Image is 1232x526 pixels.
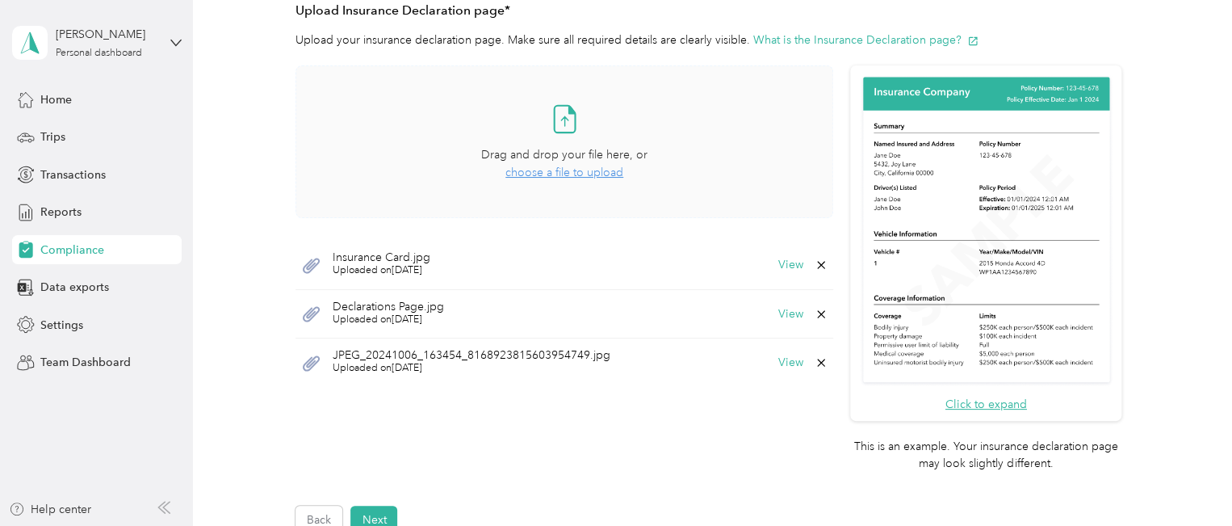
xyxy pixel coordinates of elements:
span: choose a file to upload [505,166,623,179]
span: Drag and drop your file here, orchoose a file to upload [296,66,832,217]
button: View [778,259,803,271]
span: Trips [40,128,65,145]
div: Personal dashboard [56,48,142,58]
h3: Upload Insurance Declaration page* [295,1,1121,21]
span: Transactions [40,166,106,183]
button: Click to expand [945,396,1027,413]
button: View [778,309,803,320]
span: Reports [40,204,82,221]
span: Data exports [40,279,109,296]
img: Sample insurance declaration [859,74,1113,387]
span: Settings [40,317,83,334]
span: Team Dashboard [40,354,131,371]
span: Insurance Card.jpg [333,252,430,263]
iframe: Everlance-gr Chat Button Frame [1142,436,1232,526]
div: [PERSON_NAME] [56,26,157,43]
span: Compliance [40,242,104,259]
p: Upload your insurance declaration page. Make sure all required details are clearly visible. [295,32,1121,48]
span: Uploaded on [DATE] [333,313,444,327]
button: What is the Insurance Declaration page? [753,32,978,48]
span: Uploaded on [DATE] [333,361,610,376]
span: JPEG_20241006_163454_8168923815603954749.jpg [333,350,610,361]
span: Home [40,91,72,108]
span: Declarations Page.jpg [333,301,444,313]
span: Uploaded on [DATE] [333,263,430,278]
span: Drag and drop your file here, or [481,148,647,162]
button: View [778,357,803,368]
button: Help center [9,501,91,518]
p: This is an example. Your insurance declaration page may look slightly different. [850,438,1121,472]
